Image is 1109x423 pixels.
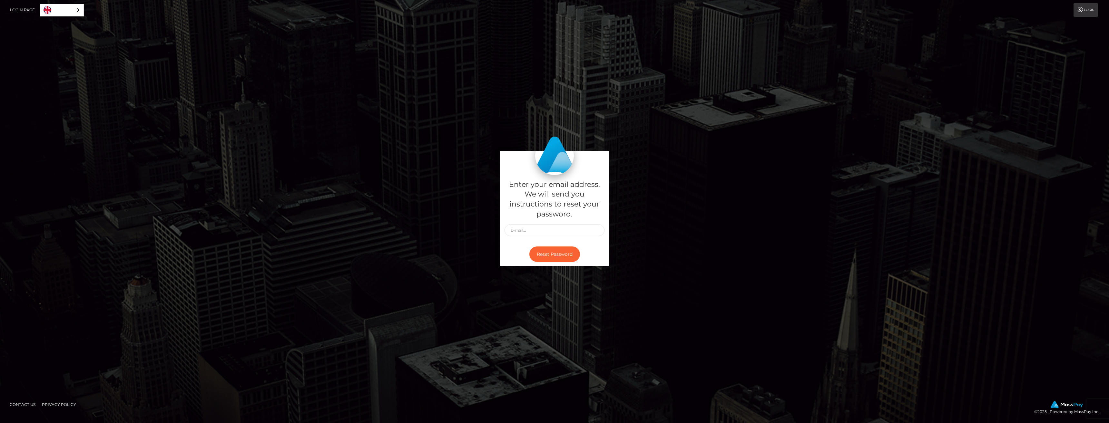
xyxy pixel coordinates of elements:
[535,136,574,175] img: MassPay Login
[529,246,580,262] button: Reset Password
[1051,401,1083,408] img: MassPay
[40,4,83,16] a: English
[1034,401,1104,415] div: © 2025 , Powered by MassPay Inc.
[40,4,84,16] div: Language
[505,180,604,219] h5: Enter your email address. We will send you instructions to reset your password.
[1074,3,1098,17] a: Login
[39,399,79,409] a: Privacy Policy
[10,3,35,17] a: Login Page
[7,399,38,409] a: Contact Us
[40,4,84,16] aside: Language selected: English
[505,224,604,236] input: E-mail...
